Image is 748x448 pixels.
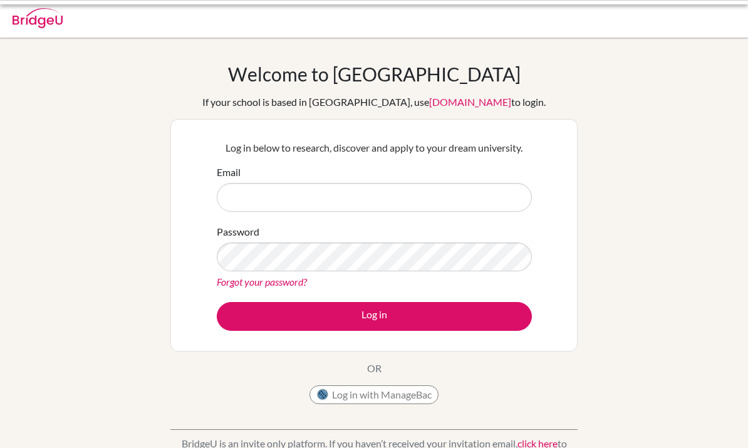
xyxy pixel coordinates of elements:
[217,140,532,155] p: Log in below to research, discover and apply to your dream university.
[217,224,259,239] label: Password
[429,96,511,108] a: [DOMAIN_NAME]
[13,8,63,28] img: Bridge-U
[217,276,307,288] a: Forgot your password?
[228,63,521,85] h1: Welcome to [GEOGRAPHIC_DATA]
[217,302,532,331] button: Log in
[202,95,546,110] div: If your school is based in [GEOGRAPHIC_DATA], use to login.
[309,385,439,404] button: Log in with ManageBac
[217,165,241,180] label: Email
[367,361,382,376] p: OR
